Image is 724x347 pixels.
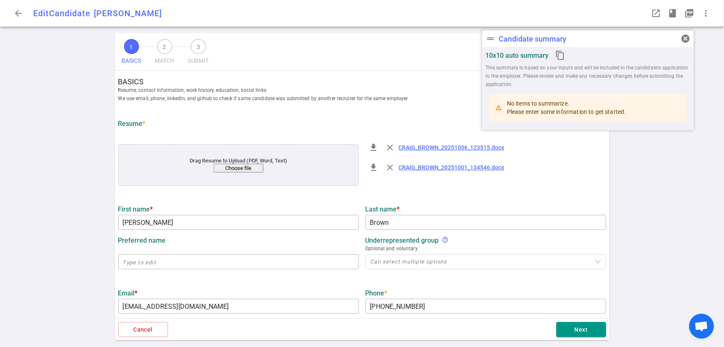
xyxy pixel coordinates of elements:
[213,164,263,172] button: Choose file
[118,322,168,337] button: Cancel
[681,5,697,22] button: Open PDF in a popup
[185,37,212,70] button: 3SUBMIT
[366,205,606,213] label: Last name
[124,39,139,54] span: 1
[151,37,178,70] button: 2MATCH
[399,164,505,171] a: CRAIG_BROWN_20251001_134546.docx
[366,236,439,244] strong: Underrepresented Group
[118,236,166,244] strong: Preferred name
[191,39,206,54] span: 3
[556,322,606,337] button: Next
[664,5,681,22] button: Open resume highlights in a popup
[366,139,382,156] div: Download resume file
[188,54,209,68] span: SUBMIT
[33,8,90,18] span: Edit Candidate
[142,158,334,172] div: Drag Resume to Upload (PDF, Word, Text)
[155,54,175,68] span: MATCH
[94,8,162,18] span: [PERSON_NAME]
[118,77,613,86] strong: BASICS
[689,314,714,339] div: Open chat
[118,144,359,186] div: application/pdf, application/msword, .pdf, .doc, .docx, .txt
[118,216,359,229] input: Type to edit
[122,54,141,68] span: BASICS
[442,236,449,244] div: We support diversity and inclusion to create equitable futures and prohibit discrimination and ha...
[701,8,711,18] span: more_vert
[13,8,23,18] span: arrow_back
[382,139,399,156] div: Remove resume
[118,300,359,313] input: Type to edit
[651,8,661,18] span: launch
[369,143,379,153] span: file_download
[366,216,606,229] input: Type to edit
[118,205,359,213] label: First name
[118,120,146,128] strong: Resume
[366,300,606,313] input: Type to edit
[442,236,449,243] i: help_outline
[118,86,613,103] span: Resume, contact information, work history, education, social links We use email, phone, linkedIn,...
[399,144,505,151] a: CRAIG_BROWN_20251006_123515.docx
[648,5,664,22] button: Open LinkedIn as a popup
[366,289,606,297] label: Phone
[385,143,395,153] span: close
[366,159,382,176] div: Download resume file
[668,8,678,18] span: book
[382,159,399,176] div: Remove resume
[684,8,694,18] i: picture_as_pdf
[369,162,379,172] span: file_download
[118,255,359,268] input: Type to edit
[385,162,395,172] span: close
[157,39,172,54] span: 2
[10,5,27,22] button: Go back
[118,37,145,70] button: 1BASICS
[366,244,606,253] span: Optional and voluntary
[118,289,359,297] label: Email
